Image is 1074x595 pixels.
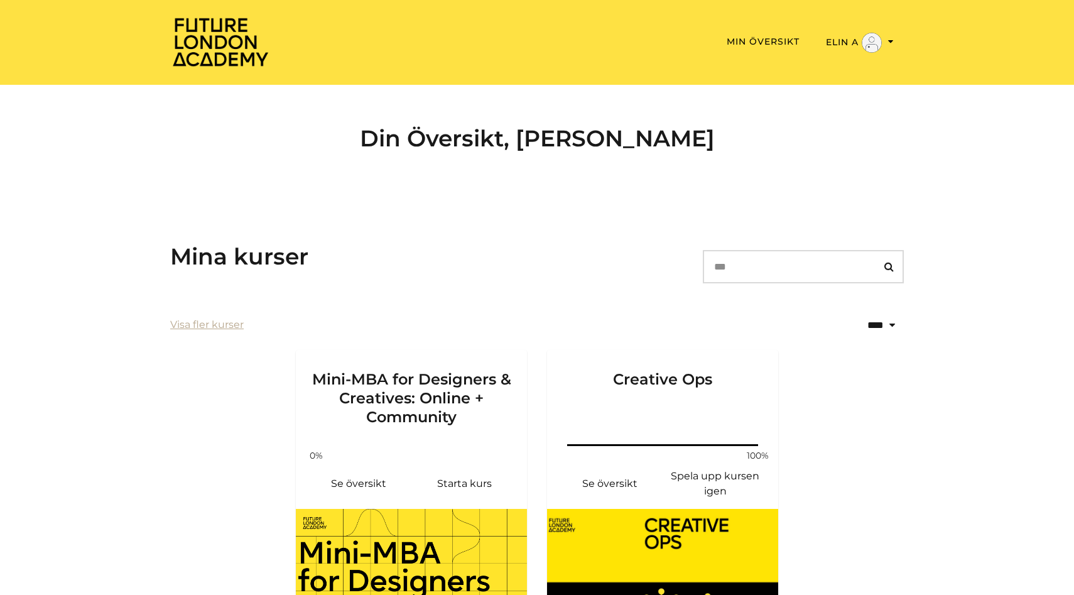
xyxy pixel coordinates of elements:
a: Mini-MBA for Designers & Creatives: Online + Community [296,350,527,442]
img: Home Page [170,16,271,67]
h3: Mini-MBA for Designers & Creatives: Online + Community [311,350,512,427]
span: 100% [743,449,773,462]
button: Växlings-meny [822,32,898,53]
span: 0% [301,449,331,462]
h2: Din Översikt, [PERSON_NAME] [170,125,904,152]
h3: Creative Ops [562,350,763,427]
a: Creative Ops: Se översikt [557,469,663,499]
a: Mini-MBA for Designers & Creatives: Online + Community: Återuppta kurs [411,469,517,499]
a: Mini-MBA for Designers & Creatives: Online + Community: Se översikt [306,469,411,499]
a: Creative Ops [547,350,778,442]
h3: Mina kurser [170,243,308,270]
a: Visa fler kurser [170,317,244,332]
select: status [842,310,904,340]
a: Creative Ops: Återuppta kurs [663,469,768,499]
a: Min översikt [727,36,800,47]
